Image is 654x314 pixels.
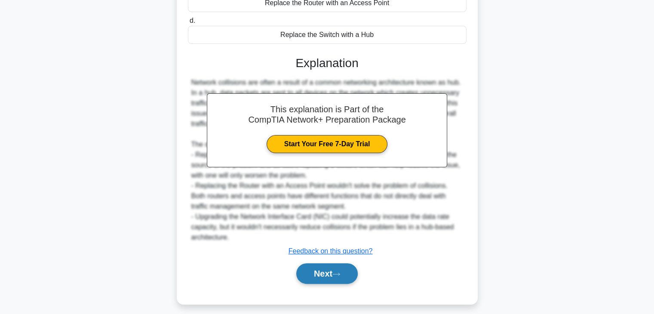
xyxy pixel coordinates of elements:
[188,26,467,44] div: Replace the Switch with a Hub
[289,247,373,255] a: Feedback on this question?
[296,263,358,284] button: Next
[267,135,387,153] a: Start Your Free 7-Day Trial
[191,77,463,243] div: Network collisions are often a result of a common networking architecture known as hub. In a hub,...
[190,17,195,24] span: d.
[193,56,461,71] h3: Explanation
